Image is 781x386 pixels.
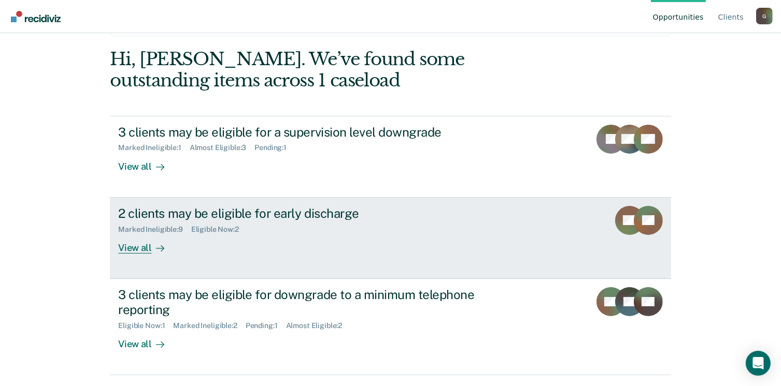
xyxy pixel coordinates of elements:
a: 2 clients may be eligible for early dischargeMarked Ineligible:9Eligible Now:2View all [110,198,671,279]
img: Recidiviz [11,11,61,22]
div: Eligible Now : 1 [118,321,173,330]
div: Almost Eligible : 3 [190,143,255,152]
div: Hi, [PERSON_NAME]. We’ve found some outstanding items across 1 caseload [110,49,559,91]
a: 3 clients may be eligible for a supervision level downgradeMarked Ineligible:1Almost Eligible:3Pe... [110,116,671,198]
div: 3 clients may be eligible for downgrade to a minimum telephone reporting [118,287,482,317]
div: View all [118,152,176,172]
button: Profile dropdown button [756,8,773,24]
a: 3 clients may be eligible for downgrade to a minimum telephone reportingEligible Now:1Marked Inel... [110,279,671,375]
div: View all [118,233,176,254]
div: G [756,8,773,24]
div: 3 clients may be eligible for a supervision level downgrade [118,125,482,140]
div: Marked Ineligible : 2 [173,321,245,330]
div: Eligible Now : 2 [191,225,247,234]
div: Pending : 1 [246,321,286,330]
div: Almost Eligible : 2 [286,321,351,330]
div: Open Intercom Messenger [746,351,771,376]
div: Marked Ineligible : 9 [118,225,191,234]
div: 2 clients may be eligible for early discharge [118,206,482,221]
div: Marked Ineligible : 1 [118,143,189,152]
div: Pending : 1 [254,143,295,152]
div: View all [118,330,176,350]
